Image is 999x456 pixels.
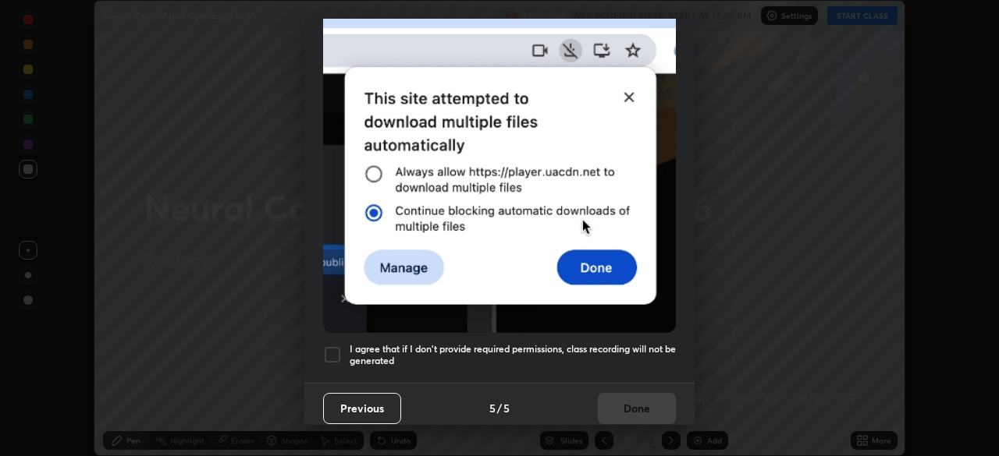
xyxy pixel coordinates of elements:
[323,393,401,424] button: Previous
[489,400,496,416] h4: 5
[350,343,676,367] h5: I agree that if I don't provide required permissions, class recording will not be generated
[503,400,510,416] h4: 5
[497,400,502,416] h4: /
